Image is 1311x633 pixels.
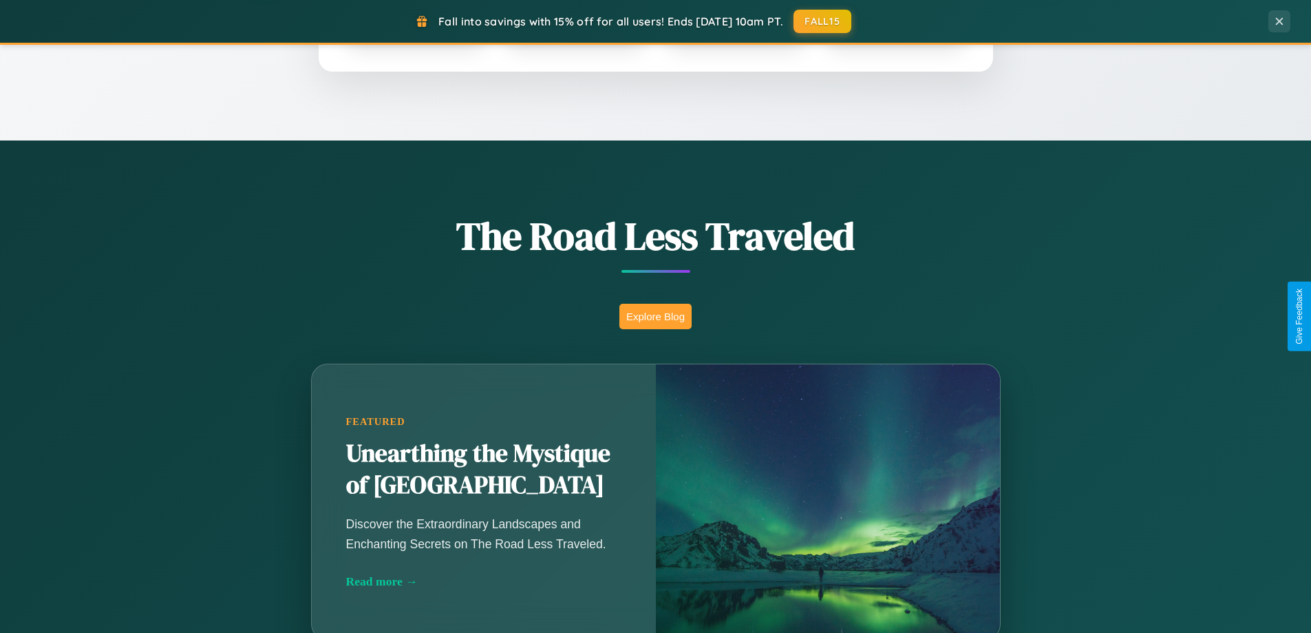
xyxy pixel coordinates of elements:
button: Explore Blog [619,304,692,329]
h2: Unearthing the Mystique of [GEOGRAPHIC_DATA] [346,438,621,501]
div: Read more → [346,574,621,589]
div: Give Feedback [1294,289,1304,344]
button: FALL15 [793,10,851,33]
div: Featured [346,416,621,428]
span: Fall into savings with 15% off for all users! Ends [DATE] 10am PT. [438,14,783,28]
h1: The Road Less Traveled [243,209,1069,262]
p: Discover the Extraordinary Landscapes and Enchanting Secrets on The Road Less Traveled. [346,515,621,553]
